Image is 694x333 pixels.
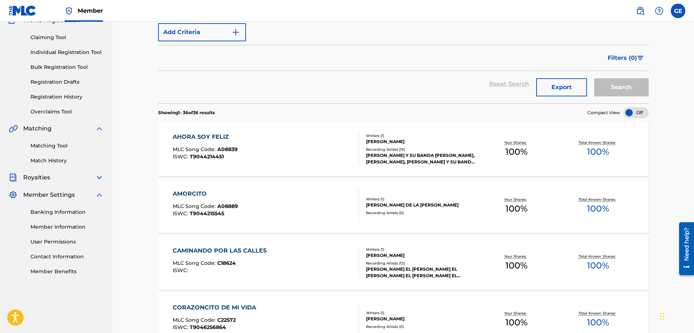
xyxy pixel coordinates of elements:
img: search [636,7,645,15]
span: 100 % [587,202,609,215]
div: [PERSON_NAME] [366,316,476,322]
img: Top Rightsholder [65,7,73,15]
a: Matching Tool [30,142,104,150]
img: MLC Logo [9,5,37,16]
a: CAMINANDO POR LAS CALLESMLC Song Code:C18624ISWC:Writers (1)[PERSON_NAME]Recording Artists (12)[P... [158,236,649,290]
img: filter [637,56,644,60]
img: expand [95,191,104,199]
a: Bulk Registration Tool [30,63,104,71]
div: CORAZONCITO DE MI VIDA [173,303,260,312]
p: Total Known Shares: [579,197,617,202]
span: A08839 [217,146,238,153]
div: Writers ( 1 ) [366,133,476,138]
span: 100 % [505,316,527,329]
img: 9d2ae6d4665cec9f34b9.svg [231,28,240,37]
iframe: Resource Center [674,220,694,278]
a: AMORCITOMLC Song Code:A08889ISWC:T9044215545Writers (1)[PERSON_NAME] DE LA [PERSON_NAME]Recording... [158,179,649,233]
span: T9044214451 [190,153,224,160]
span: Member Settings [23,191,75,199]
span: C18624 [217,260,236,266]
a: AHORA SOY FELIZMLC Song Code:A08839ISWC:T9044214451Writers (1)[PERSON_NAME]Recording Artists (15)... [158,122,649,176]
div: Writers ( 1 ) [366,310,476,316]
a: Registration Drafts [30,78,104,86]
div: User Menu [671,4,685,18]
div: Writers ( 1 ) [366,196,476,202]
p: Your Shares: [504,140,528,145]
img: expand [95,173,104,182]
div: CAMINANDO POR LAS CALLES [173,246,270,255]
span: T9044215545 [190,210,224,217]
span: 100 % [587,145,609,158]
div: [PERSON_NAME] EL [PERSON_NAME] EL [PERSON_NAME] EL [PERSON_NAME] EL [PERSON_NAME] EL [PERSON_NAME] [366,266,476,279]
span: A08889 [217,203,238,209]
div: Help [652,4,666,18]
img: help [655,7,664,15]
iframe: Chat Widget [658,298,694,333]
p: Showing 1 - 36 of 36 results [158,109,215,116]
a: User Permissions [30,238,104,246]
div: AMORCITO [173,190,238,198]
button: Filters (0) [603,49,649,67]
a: Member Information [30,223,104,231]
a: Individual Registration Tool [30,49,104,56]
span: 100 % [505,202,527,215]
span: Compact View [587,109,620,116]
p: Your Shares: [504,254,528,259]
span: 100 % [505,259,527,272]
div: [PERSON_NAME] [366,138,476,145]
a: Contact Information [30,253,104,261]
p: Your Shares: [504,197,528,202]
a: Match History [30,157,104,165]
span: ISWC : [173,153,190,160]
p: Total Known Shares: [579,254,617,259]
span: C22572 [217,317,236,323]
a: Banking Information [30,208,104,216]
button: Export [536,78,587,96]
form: Search Form [158,1,649,103]
span: 100 % [587,259,609,272]
a: Public Search [633,4,648,18]
div: [PERSON_NAME] [366,252,476,259]
span: T9046256864 [190,324,226,330]
div: AHORA SOY FELIZ [173,133,238,141]
span: MLC Song Code : [173,260,217,266]
img: Royalties [9,173,17,182]
span: ISWC : [173,267,190,274]
a: Claiming Tool [30,34,104,41]
p: Your Shares: [504,311,528,316]
a: Overclaims Tool [30,108,104,116]
span: Member [78,7,103,15]
img: Matching [9,124,18,133]
div: Writers ( 1 ) [366,247,476,252]
a: Member Benefits [30,268,104,275]
span: Filters ( 0 ) [608,54,637,62]
span: ISWC : [173,210,190,217]
span: MLC Song Code : [173,203,217,209]
span: ISWC : [173,324,190,330]
div: Recording Artists ( 0 ) [366,210,476,216]
span: MLC Song Code : [173,146,217,153]
div: Recording Artists ( 15 ) [366,147,476,152]
span: MLC Song Code : [173,317,217,323]
button: Add Criteria [158,23,246,41]
img: expand [95,124,104,133]
span: Royalties [23,173,50,182]
div: Recording Artists ( 12 ) [366,261,476,266]
div: Drag [660,305,664,327]
span: 100 % [505,145,527,158]
img: Member Settings [9,191,17,199]
span: 100 % [587,316,609,329]
div: [PERSON_NAME] DE LA [PERSON_NAME] [366,202,476,208]
p: Total Known Shares: [579,311,617,316]
div: [PERSON_NAME] Y SU BANDA [PERSON_NAME], [PERSON_NAME], [PERSON_NAME] Y SU BANDA [PERSON_NAME], [P... [366,152,476,165]
span: Matching [23,124,52,133]
a: Registration History [30,93,104,101]
p: Total Known Shares: [579,140,617,145]
div: Recording Artists ( 0 ) [366,324,476,329]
